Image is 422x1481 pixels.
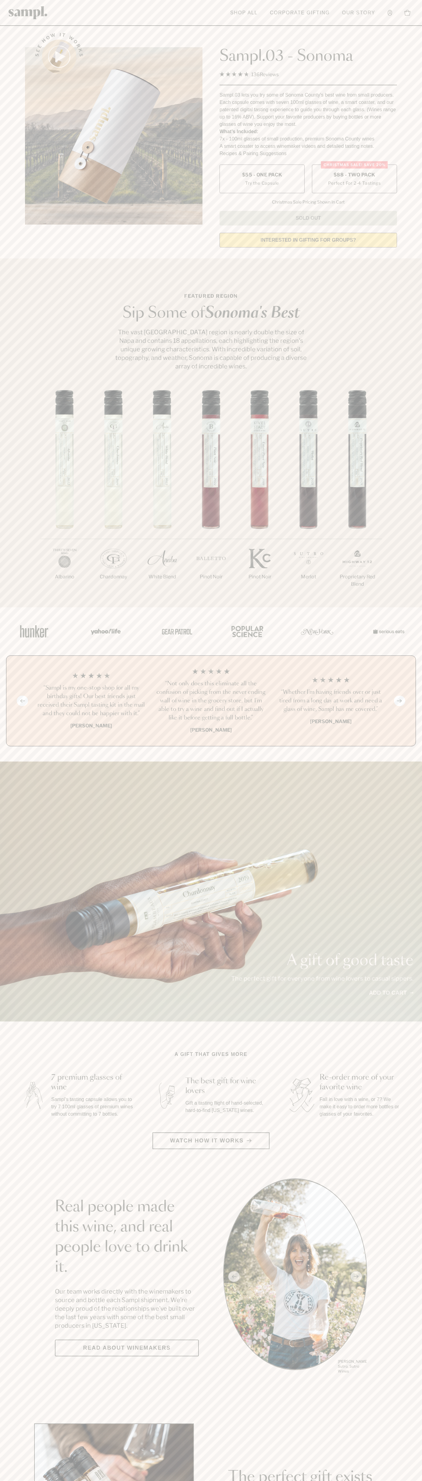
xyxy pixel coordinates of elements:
img: Artboard_7_5b34974b-f019-449e-91fb-745f8d0877ee_x450.png [370,618,406,645]
li: 2 / 4 [156,668,266,734]
p: Merlot [284,573,333,581]
li: 3 / 7 [138,390,187,600]
li: 7 / 7 [333,390,382,607]
h2: Real people made this wine, and real people love to drink it. [55,1197,199,1277]
span: $55 - One Pack [242,172,282,178]
b: [PERSON_NAME] [310,719,352,724]
p: Pinot Noir [235,573,284,581]
strong: What’s Included: [220,129,258,134]
small: Perfect For 2-4 Tastings [328,180,381,186]
li: Recipes & Pairing Suggestions [220,150,397,157]
a: Add to cart [369,989,413,997]
h3: “Whether I'm having friends over or just tired from a long day at work and need a glass of wine, ... [276,688,386,714]
p: Albarino [40,573,89,581]
li: 6 / 7 [284,390,333,600]
h3: Re-order more of your favorite wine [320,1073,402,1092]
small: Try the Capsule [245,180,279,186]
p: A gift of good taste [231,954,413,968]
div: slide 1 [223,1178,367,1375]
h3: “Not only does this eliminate all the confusion of picking from the never ending wall of wine in ... [156,680,266,722]
li: 4 / 7 [187,390,235,600]
p: Fall in love with a wine, or 7? We make it easy to order more bottles or glasses of your favorites. [320,1096,402,1118]
img: Sampl logo [9,6,48,19]
button: Sold Out [220,211,397,226]
div: Christmas SALE! Save 20% [321,161,388,169]
li: 5 / 7 [235,390,284,600]
h2: A gift that gives more [175,1051,248,1058]
em: Sonoma's Best [205,306,300,321]
a: Corporate Gifting [267,6,333,20]
li: 1 / 4 [36,668,146,734]
h2: Sip Some of [113,306,309,321]
li: A smart coaster to access winemaker videos and detailed tasting notes. [220,143,397,150]
p: Gift a tasting flight of hand-selected, hard-to-find [US_STATE] wines. [185,1099,268,1114]
p: [PERSON_NAME] Sutro, Sutro Wines [338,1359,367,1374]
p: Sampl's tasting capsule allows you to try 7 100ml glasses of premium wines without committing to ... [51,1096,134,1118]
img: Artboard_5_7fdae55a-36fd-43f7-8bfd-f74a06a2878e_x450.png [157,618,194,645]
span: $88 - Two Pack [334,172,375,178]
p: Proprietary Red Blend [333,573,382,588]
li: 3 / 4 [276,668,386,734]
b: [PERSON_NAME] [70,723,112,729]
li: Christmas Sale Pricing Shown In Cart [269,199,348,205]
p: Featured Region [113,293,309,300]
img: Artboard_6_04f9a106-072f-468a-bdd7-f11783b05722_x450.png [87,618,123,645]
a: Our Story [339,6,378,20]
button: Watch how it works [152,1132,270,1149]
div: Sampl.03 lets you try some of Sonoma County's best wine from small producers. Each capsule comes ... [220,91,397,128]
img: Artboard_1_c8cd28af-0030-4af1-819c-248e302c7f06_x450.png [16,618,52,645]
button: Previous slide [17,696,28,706]
img: Artboard_4_28b4d326-c26e-48f9-9c80-911f17d6414e_x450.png [228,618,265,645]
button: See how it works [42,40,76,74]
a: interested in gifting for groups? [220,233,397,247]
a: Shop All [227,6,261,20]
h1: Sampl.03 - Sonoma [220,47,397,66]
span: 136 [251,72,260,77]
ul: carousel [223,1178,367,1375]
p: The perfect gift for everyone from wine lovers to casual sippers. [231,974,413,983]
p: White Blend [138,573,187,581]
p: Pinot Noir [187,573,235,581]
li: 7x - 100ml glasses of small production, premium Sonoma County wines [220,135,397,143]
h3: The best gift for wine lovers [185,1076,268,1096]
img: Sampl.03 - Sonoma [25,47,202,225]
p: Chardonnay [89,573,138,581]
a: Read about Winemakers [55,1340,199,1356]
img: Artboard_3_0b291449-6e8c-4d07-b2c2-3f3601a19cd1_x450.png [299,618,335,645]
h3: 7 premium glasses of wine [51,1073,134,1092]
b: [PERSON_NAME] [190,727,232,733]
li: 2 / 7 [89,390,138,600]
button: Next slide [394,696,405,706]
p: Our team works directly with the winemakers to source and bottle each Sampl shipment. We’re deepl... [55,1287,199,1330]
div: 136Reviews [220,70,279,79]
p: The vast [GEOGRAPHIC_DATA] region is nearly double the size of Napa and contains 18 appellations,... [113,328,309,371]
span: Reviews [260,72,279,77]
h3: “Sampl is my one-stop shop for all my birthday gifts! Our best friends just received their Sampl ... [36,684,146,718]
li: 1 / 7 [40,390,89,600]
